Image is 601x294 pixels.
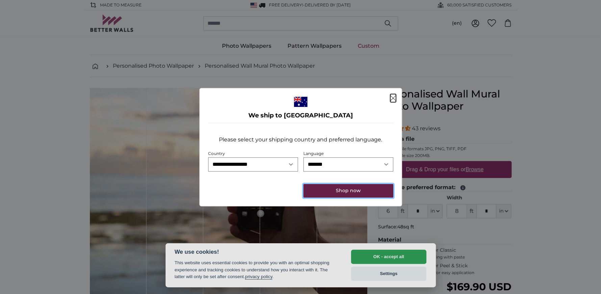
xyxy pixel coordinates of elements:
[208,111,393,120] h4: We ship to [GEOGRAPHIC_DATA]
[219,136,382,144] p: Please select your shipping country and preferred language.
[208,151,225,156] label: Country
[294,97,307,107] img: Australia
[303,151,324,156] label: Language
[390,94,396,102] button: Close
[303,184,393,198] button: Shop now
